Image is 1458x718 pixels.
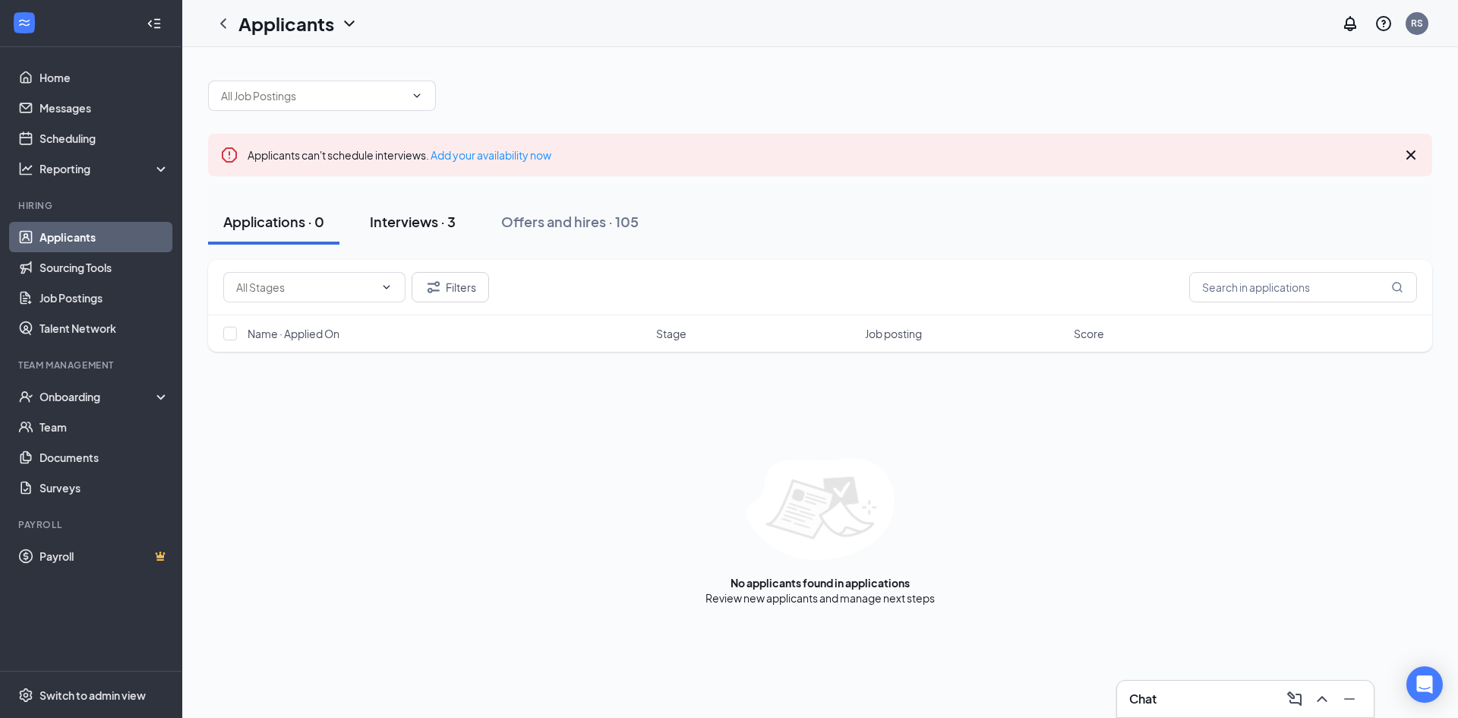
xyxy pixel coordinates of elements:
[39,442,169,473] a: Documents
[411,90,423,102] svg: ChevronDown
[1310,687,1334,711] button: ChevronUp
[1391,281,1403,293] svg: MagnifyingGlass
[39,473,169,503] a: Surveys
[147,16,162,31] svg: Collapse
[370,212,456,231] div: Interviews · 3
[39,252,169,283] a: Sourcing Tools
[17,15,32,30] svg: WorkstreamLogo
[1411,17,1423,30] div: RS
[18,389,33,404] svg: UserCheck
[1129,691,1157,707] h3: Chat
[39,389,156,404] div: Onboarding
[18,161,33,176] svg: Analysis
[412,272,489,302] button: Filter Filters
[220,146,238,164] svg: Error
[18,359,166,372] div: Team Management
[1313,690,1331,708] svg: ChevronUp
[1337,687,1362,711] button: Minimize
[1374,14,1393,33] svg: QuestionInfo
[1074,326,1104,341] span: Score
[1283,687,1307,711] button: ComposeMessage
[236,279,374,296] input: All Stages
[39,541,169,571] a: PayrollCrown
[39,688,146,703] div: Switch to admin view
[39,123,169,153] a: Scheduling
[214,14,232,33] svg: ChevronLeft
[39,62,169,93] a: Home
[39,93,169,123] a: Messages
[39,222,169,252] a: Applicants
[223,212,324,231] div: Applications · 0
[18,518,166,531] div: Payroll
[865,326,922,341] span: Job posting
[248,326,339,341] span: Name · Applied On
[424,278,443,296] svg: Filter
[221,87,405,104] input: All Job Postings
[746,458,895,560] img: empty-state
[1341,14,1359,33] svg: Notifications
[39,412,169,442] a: Team
[1406,666,1443,703] div: Open Intercom Messenger
[238,11,334,36] h1: Applicants
[39,313,169,343] a: Talent Network
[248,148,551,162] span: Applicants can't schedule interviews.
[380,281,393,293] svg: ChevronDown
[340,14,358,33] svg: ChevronDown
[1402,146,1420,164] svg: Cross
[1340,690,1359,708] svg: Minimize
[39,283,169,313] a: Job Postings
[431,148,551,162] a: Add your availability now
[656,326,686,341] span: Stage
[731,575,910,590] div: No applicants found in applications
[705,590,935,606] div: Review new applicants and manage next steps
[501,212,639,231] div: Offers and hires · 105
[18,199,166,212] div: Hiring
[18,688,33,703] svg: Settings
[1286,690,1304,708] svg: ComposeMessage
[39,161,170,176] div: Reporting
[1189,272,1417,302] input: Search in applications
